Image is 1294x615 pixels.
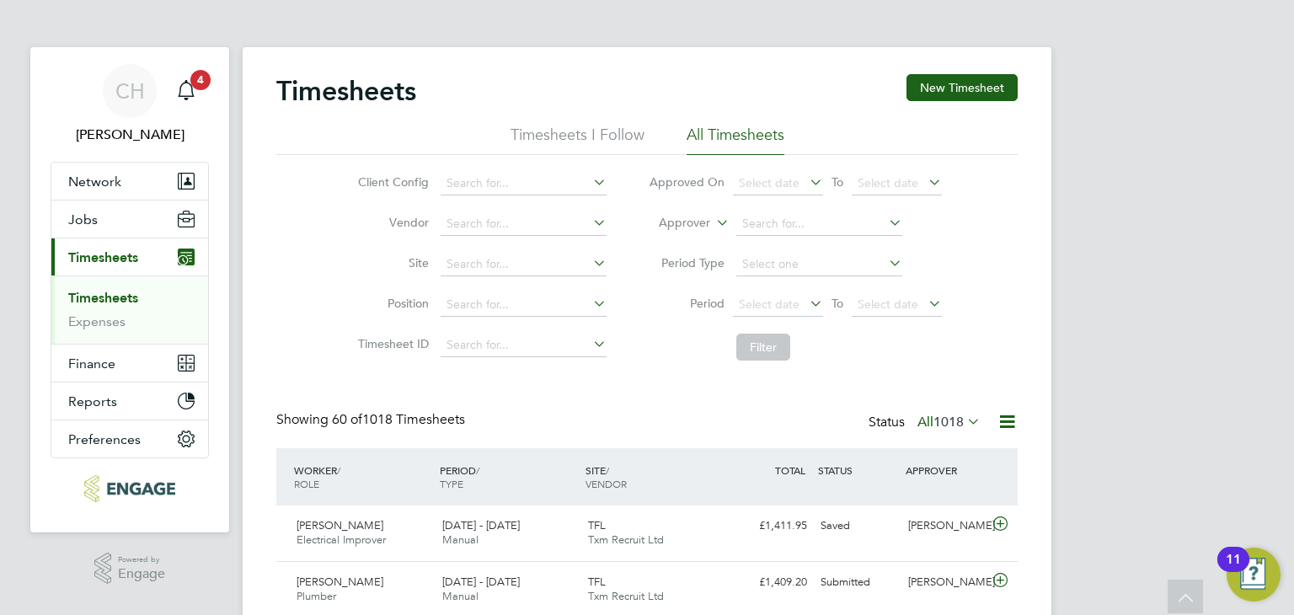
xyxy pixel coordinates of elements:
span: Select date [739,175,799,190]
label: Site [353,255,429,270]
label: All [917,414,981,430]
span: Engage [118,567,165,581]
div: APPROVER [901,455,989,485]
a: Powered byEngage [94,553,166,585]
span: / [606,463,609,477]
button: Filter [736,334,790,361]
label: Period Type [649,255,725,270]
span: Txm Recruit Ltd [588,532,664,547]
span: TFL [588,518,606,532]
span: To [826,292,848,314]
span: Preferences [68,431,141,447]
img: txmrecruit-logo-retina.png [84,475,174,502]
span: [DATE] - [DATE] [442,518,520,532]
div: Showing [276,411,468,429]
div: STATUS [814,455,901,485]
span: To [826,171,848,193]
button: Preferences [51,420,208,457]
span: 1018 Timesheets [332,411,465,428]
label: Approved On [649,174,725,190]
span: ROLE [294,477,319,490]
div: Saved [814,512,901,540]
input: Search for... [441,334,607,357]
span: [PERSON_NAME] [297,575,383,589]
label: Approver [634,215,710,232]
span: CH [115,80,145,102]
span: Electrical Improver [297,532,386,547]
span: Finance [68,356,115,372]
a: CH[PERSON_NAME] [51,64,209,145]
div: Timesheets [51,275,208,344]
button: New Timesheet [906,74,1018,101]
div: £1,409.20 [726,569,814,596]
button: Network [51,163,208,200]
label: Position [353,296,429,311]
span: Reports [68,393,117,409]
div: WORKER [290,455,436,499]
input: Search for... [441,172,607,195]
input: Search for... [736,212,902,236]
span: [DATE] - [DATE] [442,575,520,589]
span: Manual [442,532,479,547]
a: 4 [169,64,203,118]
span: Timesheets [68,249,138,265]
h2: Timesheets [276,74,416,108]
button: Open Resource Center, 11 new notifications [1227,548,1281,602]
span: 1018 [933,414,964,430]
span: 60 of [332,411,362,428]
span: Manual [442,589,479,603]
div: £1,411.95 [726,512,814,540]
input: Search for... [441,253,607,276]
div: [PERSON_NAME] [901,569,989,596]
nav: Main navigation [30,47,229,532]
li: All Timesheets [687,125,784,155]
span: Network [68,174,121,190]
span: Select date [858,175,918,190]
a: Go to home page [51,475,209,502]
span: Select date [858,297,918,312]
span: TFL [588,575,606,589]
li: Timesheets I Follow [511,125,644,155]
div: PERIOD [436,455,581,499]
span: TYPE [440,477,463,490]
div: Submitted [814,569,901,596]
input: Select one [736,253,902,276]
button: Timesheets [51,238,208,275]
input: Search for... [441,212,607,236]
span: TOTAL [775,463,805,477]
input: Search for... [441,293,607,317]
span: Jobs [68,211,98,227]
label: Client Config [353,174,429,190]
div: SITE [581,455,727,499]
button: Jobs [51,201,208,238]
div: [PERSON_NAME] [901,512,989,540]
span: Plumber [297,589,336,603]
button: Reports [51,382,208,420]
button: Finance [51,345,208,382]
span: Select date [739,297,799,312]
div: 11 [1226,559,1241,581]
span: VENDOR [586,477,627,490]
label: Timesheet ID [353,336,429,351]
a: Expenses [68,313,126,329]
span: / [476,463,479,477]
span: Powered by [118,553,165,567]
label: Period [649,296,725,311]
span: Txm Recruit Ltd [588,589,664,603]
a: Timesheets [68,290,138,306]
span: [PERSON_NAME] [297,518,383,532]
span: 4 [190,70,211,90]
div: Status [869,411,984,435]
label: Vendor [353,215,429,230]
span: Chloe Harding [51,125,209,145]
span: / [337,463,340,477]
